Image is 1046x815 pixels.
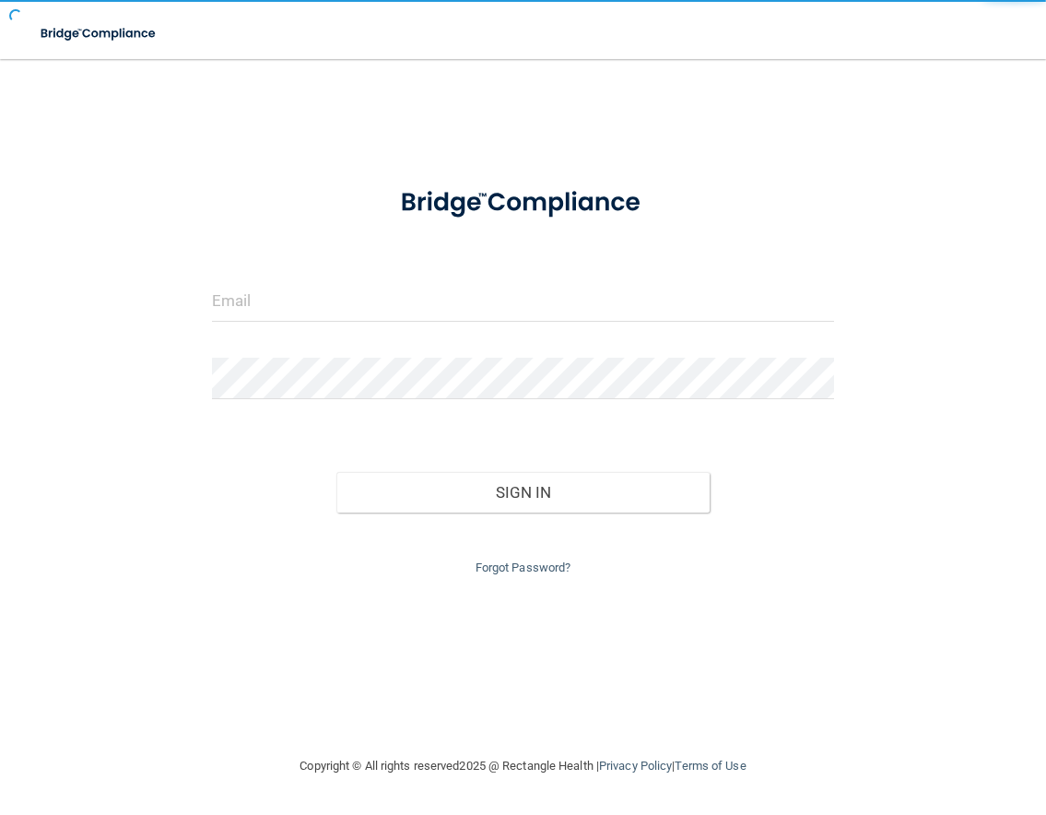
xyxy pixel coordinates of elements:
a: Forgot Password? [476,561,571,574]
div: Copyright © All rights reserved 2025 @ Rectangle Health | | [187,737,860,796]
a: Terms of Use [675,759,746,773]
img: bridge_compliance_login_screen.278c3ca4.svg [28,15,170,53]
input: Email [212,280,834,322]
button: Sign In [336,472,710,513]
img: bridge_compliance_login_screen.278c3ca4.svg [374,170,672,236]
a: Privacy Policy [599,759,672,773]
